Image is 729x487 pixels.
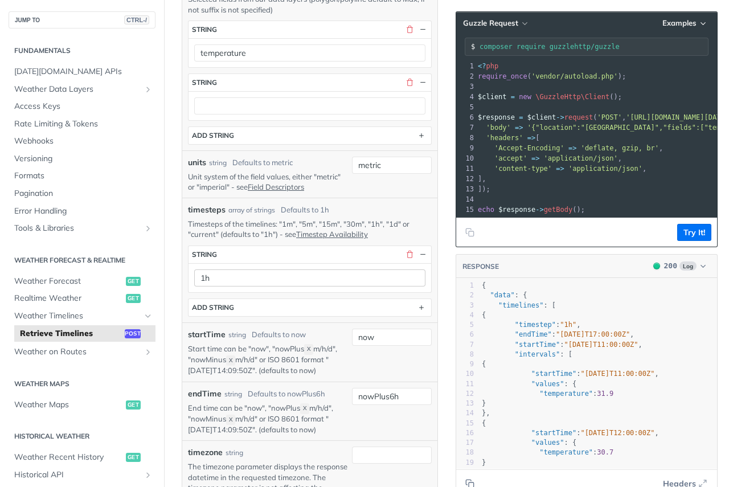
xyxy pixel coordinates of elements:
[498,206,535,214] span: $response
[126,453,141,462] span: get
[14,469,141,481] span: Historical API
[248,182,304,191] a: Field Descriptors
[456,320,474,330] div: 5
[482,459,486,466] span: }
[664,261,677,270] span: 200
[456,359,474,369] div: 9
[14,84,141,95] span: Weather Data Layers
[456,194,476,204] div: 14
[192,25,217,34] div: string
[478,165,646,173] span: ,
[482,301,556,309] span: : [
[228,205,275,215] div: array of strings
[9,46,155,56] h2: Fundamentals
[252,329,306,341] div: Defaults to now
[527,134,535,142] span: =>
[456,301,474,310] div: 3
[515,321,556,329] span: "timestep"
[14,293,123,304] span: Realtime Weather
[478,62,486,70] span: <?
[456,122,476,133] div: 7
[456,350,474,359] div: 8
[189,74,431,91] button: string
[456,468,474,477] div: 20
[126,294,141,303] span: get
[580,370,654,378] span: "[DATE]T11:00:00Z"
[531,72,618,80] span: 'vendor/autoload.php'
[404,249,415,260] button: Delete
[456,153,476,163] div: 10
[482,350,572,358] span: : [
[531,154,539,162] span: =>
[9,255,155,265] h2: Weather Forecast & realtime
[580,429,654,437] span: "[DATE]T12:00:00Z"
[459,18,531,29] button: Guzzle Request
[498,301,543,309] span: "timelines"
[229,357,233,365] span: X
[478,144,663,152] span: ,
[494,165,552,173] span: 'content-type'
[535,206,543,214] span: ->
[658,18,711,29] button: Examples
[494,144,564,152] span: 'Accept-Encoding'
[531,439,564,447] span: "values"
[456,379,474,389] div: 11
[456,330,474,339] div: 6
[482,291,527,299] span: : {
[9,167,155,185] a: Formats
[482,311,486,319] span: {
[486,134,523,142] span: 'headers'
[456,81,476,92] div: 3
[126,400,141,410] span: get
[189,299,431,316] button: ADD string
[188,219,432,239] p: Timesteps of the timelines: "1m", "5m", "15m", "30m", "1h", "1d" or "current" (defaults to "1h") ...
[482,429,659,437] span: : ,
[597,448,613,456] span: 30.7
[125,329,141,338] span: post
[456,281,474,290] div: 1
[9,98,155,115] a: Access Keys
[14,101,153,112] span: Access Keys
[478,113,515,121] span: $response
[192,78,217,87] div: string
[456,133,476,143] div: 8
[482,360,486,368] span: {
[456,340,474,350] div: 7
[456,458,474,468] div: 19
[679,261,697,271] span: Log
[482,380,576,388] span: : {
[14,153,153,165] span: Versioning
[456,448,474,457] div: 18
[482,468,490,476] span: },
[296,230,368,239] a: Timestep Availability
[482,321,581,329] span: : ,
[478,154,622,162] span: ,
[9,343,155,361] a: Weather on RoutesShow subpages for Weather on Routes
[494,154,527,162] span: 'accept'
[248,388,325,400] div: Defaults to nowPlus6h
[144,347,153,357] button: Show subpages for Weather on Routes
[531,370,576,378] span: "startTime"
[9,396,155,414] a: Weather Mapsget
[189,246,431,263] button: string
[677,224,711,241] button: Try It!
[456,163,476,174] div: 11
[482,281,486,289] span: {
[462,224,478,241] button: Copy to clipboard
[9,220,155,237] a: Tools & LibrariesShow subpages for Tools & Libraries
[568,144,576,152] span: =>
[482,448,613,456] span: :
[478,93,622,101] span: ();
[9,150,155,167] a: Versioning
[20,328,122,339] span: Retrieve Timelines
[9,81,155,98] a: Weather Data LayersShow subpages for Weather Data Layers
[482,399,486,407] span: }
[226,448,243,458] div: string
[527,113,556,121] span: $client
[228,330,246,340] div: string
[144,470,153,480] button: Show subpages for Historical API
[478,185,490,193] span: ]);
[482,330,634,338] span: : ,
[519,113,523,121] span: =
[544,154,618,162] span: 'application/json'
